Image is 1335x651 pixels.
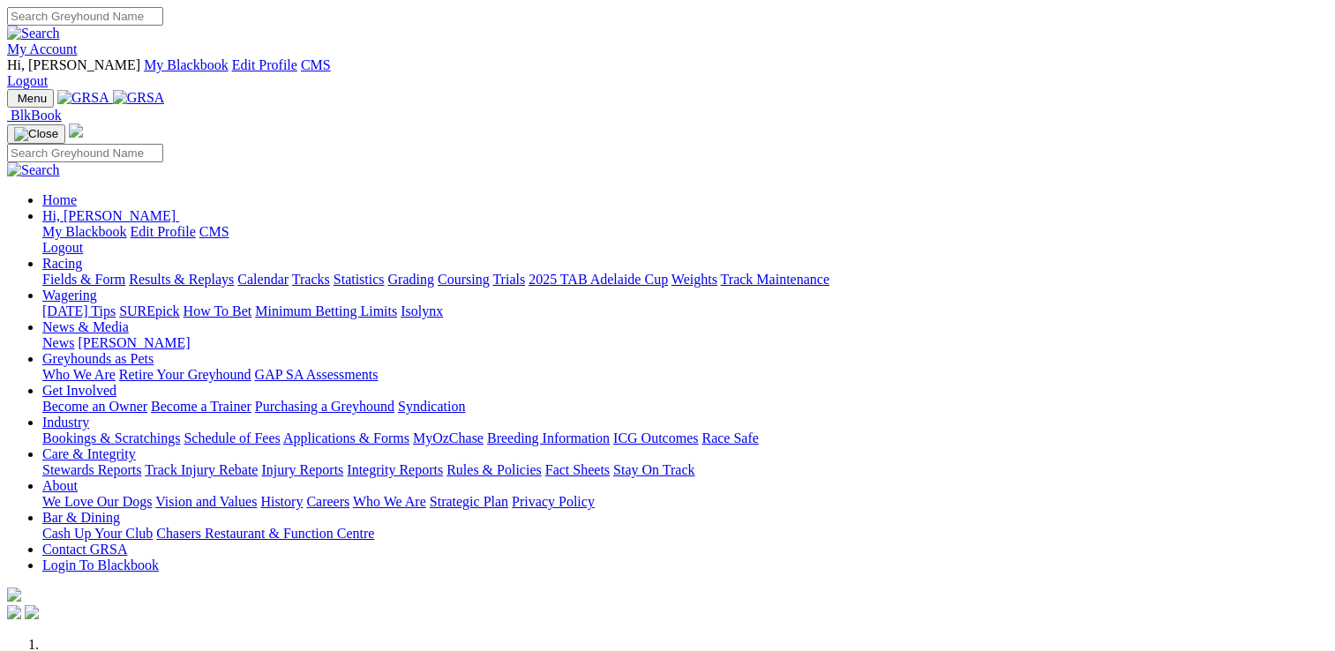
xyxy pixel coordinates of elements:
[14,127,58,141] img: Close
[42,494,152,509] a: We Love Our Dogs
[42,526,153,541] a: Cash Up Your Club
[42,510,120,525] a: Bar & Dining
[255,367,379,382] a: GAP SA Assessments
[42,335,74,350] a: News
[42,399,147,414] a: Become an Owner
[18,92,47,105] span: Menu
[42,462,1328,478] div: Care & Integrity
[78,335,190,350] a: [PERSON_NAME]
[131,224,196,239] a: Edit Profile
[11,108,62,123] span: BlkBook
[398,399,465,414] a: Syndication
[42,272,1328,288] div: Racing
[306,494,349,509] a: Careers
[334,272,385,287] a: Statistics
[7,73,48,88] a: Logout
[42,303,1328,319] div: Wagering
[529,272,668,287] a: 2025 TAB Adelaide Cup
[255,303,397,318] a: Minimum Betting Limits
[42,526,1328,542] div: Bar & Dining
[57,90,109,106] img: GRSA
[42,319,129,334] a: News & Media
[156,526,374,541] a: Chasers Restaurant & Function Centre
[388,272,434,287] a: Grading
[438,272,490,287] a: Coursing
[42,240,83,255] a: Logout
[42,383,116,398] a: Get Involved
[42,478,78,493] a: About
[25,605,39,619] img: twitter.svg
[113,90,165,106] img: GRSA
[42,256,82,271] a: Racing
[119,367,251,382] a: Retire Your Greyhound
[42,224,127,239] a: My Blackbook
[42,557,159,572] a: Login To Blackbook
[7,144,163,162] input: Search
[7,162,60,178] img: Search
[671,272,717,287] a: Weights
[184,303,252,318] a: How To Bet
[7,26,60,41] img: Search
[613,462,694,477] a: Stay On Track
[69,123,83,138] img: logo-grsa-white.png
[7,57,140,72] span: Hi, [PERSON_NAME]
[119,303,179,318] a: SUREpick
[42,415,89,430] a: Industry
[42,208,179,223] a: Hi, [PERSON_NAME]
[413,430,484,445] a: MyOzChase
[42,462,141,477] a: Stewards Reports
[701,430,758,445] a: Race Safe
[7,605,21,619] img: facebook.svg
[260,494,303,509] a: History
[446,462,542,477] a: Rules & Policies
[7,41,78,56] a: My Account
[145,462,258,477] a: Track Injury Rebate
[42,430,180,445] a: Bookings & Scratchings
[261,462,343,477] a: Injury Reports
[42,542,127,557] a: Contact GRSA
[613,430,698,445] a: ICG Outcomes
[7,57,1328,89] div: My Account
[184,430,280,445] a: Schedule of Fees
[7,587,21,602] img: logo-grsa-white.png
[42,367,1328,383] div: Greyhounds as Pets
[42,446,136,461] a: Care & Integrity
[232,57,297,72] a: Edit Profile
[129,272,234,287] a: Results & Replays
[42,224,1328,256] div: Hi, [PERSON_NAME]
[42,367,116,382] a: Who We Are
[155,494,257,509] a: Vision and Values
[7,7,163,26] input: Search
[42,399,1328,415] div: Get Involved
[492,272,525,287] a: Trials
[42,494,1328,510] div: About
[42,335,1328,351] div: News & Media
[255,399,394,414] a: Purchasing a Greyhound
[42,192,77,207] a: Home
[7,108,62,123] a: BlkBook
[283,430,409,445] a: Applications & Forms
[347,462,443,477] a: Integrity Reports
[292,272,330,287] a: Tracks
[42,430,1328,446] div: Industry
[151,399,251,414] a: Become a Trainer
[545,462,610,477] a: Fact Sheets
[430,494,508,509] a: Strategic Plan
[42,272,125,287] a: Fields & Form
[7,124,65,144] button: Toggle navigation
[237,272,289,287] a: Calendar
[7,89,54,108] button: Toggle navigation
[42,288,97,303] a: Wagering
[42,351,154,366] a: Greyhounds as Pets
[512,494,595,509] a: Privacy Policy
[144,57,229,72] a: My Blackbook
[401,303,443,318] a: Isolynx
[199,224,229,239] a: CMS
[353,494,426,509] a: Who We Are
[301,57,331,72] a: CMS
[721,272,829,287] a: Track Maintenance
[42,208,176,223] span: Hi, [PERSON_NAME]
[42,303,116,318] a: [DATE] Tips
[487,430,610,445] a: Breeding Information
